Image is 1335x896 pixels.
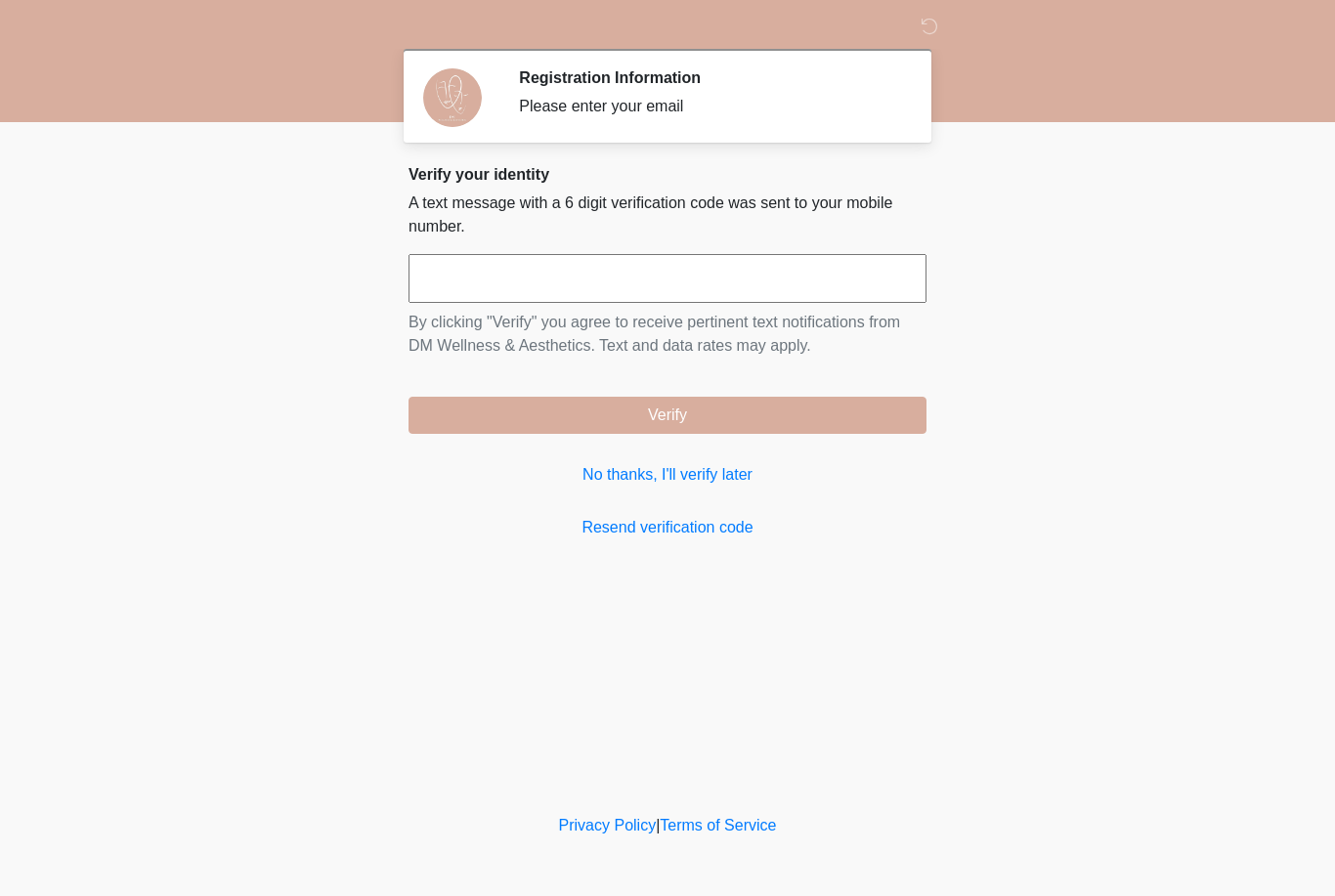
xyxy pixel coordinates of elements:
[519,95,897,118] div: Please enter your email
[423,68,482,127] img: Agent Avatar
[389,15,414,39] img: DM Wellness & Aesthetics Logo
[519,68,897,87] h2: Registration Information
[409,192,926,238] p: A text message with a 6 digit verification code was sent to your mobile number.
[409,463,926,487] a: No thanks, I'll verify later
[409,311,926,358] p: By clicking "Verify" you agree to receive pertinent text notifications from DM Wellness & Aesthet...
[409,516,926,539] a: Resend verification code
[559,817,657,833] a: Privacy Policy
[409,397,926,434] button: Verify
[660,817,776,833] a: Terms of Service
[656,817,660,833] a: |
[409,165,926,184] h2: Verify your identity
